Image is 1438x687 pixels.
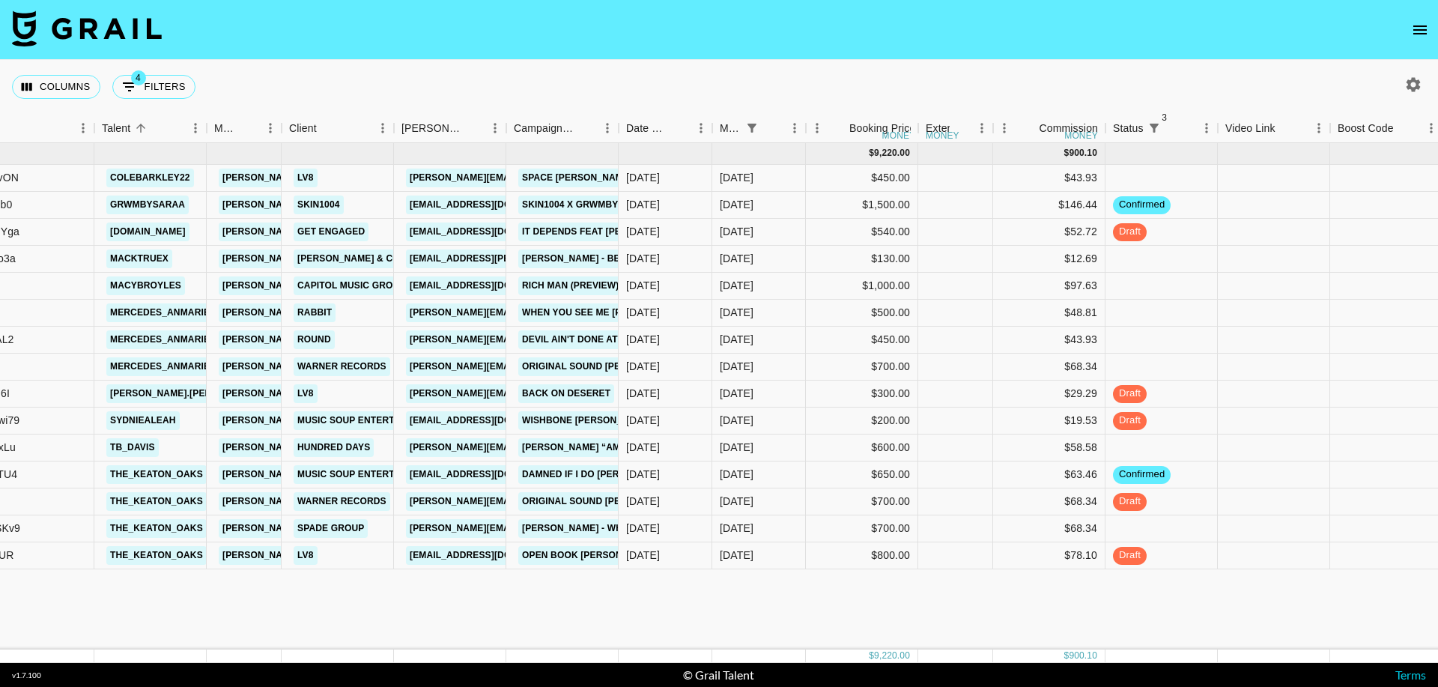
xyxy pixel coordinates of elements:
a: SKIN1004 x grwmbysaraa 5 of 5 [518,196,685,214]
button: Show filters [741,118,762,139]
div: $68.34 [993,488,1105,515]
div: $43.93 [993,327,1105,354]
div: $450.00 [806,327,918,354]
button: Menu [783,117,806,139]
div: Aug '25 [720,251,753,266]
div: $63.46 [993,461,1105,488]
a: [PERSON_NAME] - Whiskey Rain [518,519,679,538]
div: Date Created [626,114,669,143]
div: $450.00 [806,165,918,192]
button: Sort [317,118,338,139]
a: Rabbit [294,303,336,322]
a: When You See Me [PERSON_NAME] [518,303,693,322]
span: draft [1113,548,1147,563]
div: $68.34 [993,354,1105,381]
button: Menu [184,117,207,139]
div: money [882,131,916,140]
div: Month Due [712,114,806,143]
div: $200.00 [806,408,918,435]
span: 4 [131,70,146,85]
div: 8/11/2025 [626,386,660,401]
a: [EMAIL_ADDRESS][DOMAIN_NAME] [406,465,574,484]
div: $43.93 [993,165,1105,192]
a: [PERSON_NAME][EMAIL_ADDRESS][DOMAIN_NAME] [219,438,463,457]
div: Manager [214,114,238,143]
div: 8/29/2025 [626,305,660,320]
div: 8/29/2025 [626,278,660,293]
a: [PERSON_NAME][EMAIL_ADDRESS][DOMAIN_NAME] [219,465,463,484]
img: Grail Talent [12,10,162,46]
div: $12.69 [993,246,1105,273]
div: $78.10 [993,542,1105,569]
div: 9,220.00 [874,650,910,662]
a: [PERSON_NAME][EMAIL_ADDRESS][PERSON_NAME][DOMAIN_NAME] [406,492,727,511]
button: Sort [1165,118,1186,139]
div: $1,000.00 [806,273,918,300]
a: [PERSON_NAME][EMAIL_ADDRESS][DOMAIN_NAME] [219,357,463,376]
button: Sort [463,118,484,139]
div: $700.00 [806,488,918,515]
div: Manager [207,114,282,143]
div: Commission [1039,114,1098,143]
div: money [1064,131,1098,140]
div: $29.29 [993,381,1105,408]
a: [EMAIL_ADDRESS][DOMAIN_NAME] [406,223,574,241]
div: Aug '25 [720,413,753,428]
span: draft [1113,387,1147,401]
a: mercedes_anmarie_ [106,303,219,322]
a: mercedes_anmarie_ [106,330,219,349]
div: Aug '25 [720,521,753,536]
a: [PERSON_NAME][EMAIL_ADDRESS][DOMAIN_NAME] [219,384,463,403]
div: Boost Code [1338,114,1394,143]
div: [PERSON_NAME] [401,114,463,143]
a: [PERSON_NAME][EMAIL_ADDRESS][DOMAIN_NAME] [219,303,463,322]
div: Aug '25 [720,548,753,563]
a: [PERSON_NAME][EMAIL_ADDRESS][DOMAIN_NAME] [219,330,463,349]
a: [EMAIL_ADDRESS][DOMAIN_NAME] [406,196,574,214]
span: draft [1113,494,1147,509]
div: Video Link [1225,114,1275,143]
span: 3 [1157,110,1172,125]
div: money [926,131,959,140]
div: $97.63 [993,273,1105,300]
div: $130.00 [806,246,918,273]
div: $52.72 [993,219,1105,246]
button: Menu [259,117,282,139]
div: $800.00 [806,542,918,569]
button: Menu [971,117,993,139]
a: Space [PERSON_NAME] [PERSON_NAME] [518,169,715,187]
button: Menu [1308,117,1330,139]
div: Video Link [1218,114,1330,143]
div: Aug '25 [720,278,753,293]
a: tb_davis [106,438,159,457]
a: Music Soup Entertainment [294,465,440,484]
button: Sort [130,118,151,139]
a: mercedes_anmarie_ [106,357,219,376]
div: Booking Price [849,114,915,143]
a: sydniealeah [106,411,180,430]
a: [PERSON_NAME][EMAIL_ADDRESS][DOMAIN_NAME] [219,411,463,430]
a: [PERSON_NAME][EMAIL_ADDRESS][DOMAIN_NAME] [219,223,463,241]
div: 8/22/2025 [626,440,660,455]
div: $146.44 [993,192,1105,219]
div: $ [1064,650,1070,662]
a: colebarkley22 [106,169,194,187]
button: Menu [72,117,94,139]
div: 8/29/2025 [626,251,660,266]
span: draft [1113,225,1147,239]
button: Select columns [12,75,100,99]
a: Get Engaged [294,223,368,241]
a: [DOMAIN_NAME] [106,223,189,241]
div: $700.00 [806,354,918,381]
div: 8/29/2025 [626,494,660,509]
a: [PERSON_NAME][EMAIL_ADDRESS][DOMAIN_NAME] [406,169,650,187]
a: [EMAIL_ADDRESS][DOMAIN_NAME] [406,546,574,565]
a: Warner Records [294,492,390,511]
div: $48.81 [993,300,1105,327]
a: [PERSON_NAME][EMAIL_ADDRESS][DOMAIN_NAME] [219,249,463,268]
div: $19.53 [993,408,1105,435]
div: 7/31/2025 [626,467,660,482]
a: Round [294,330,335,349]
a: [PERSON_NAME].[PERSON_NAME] [106,384,270,403]
div: 900.10 [1069,650,1097,662]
